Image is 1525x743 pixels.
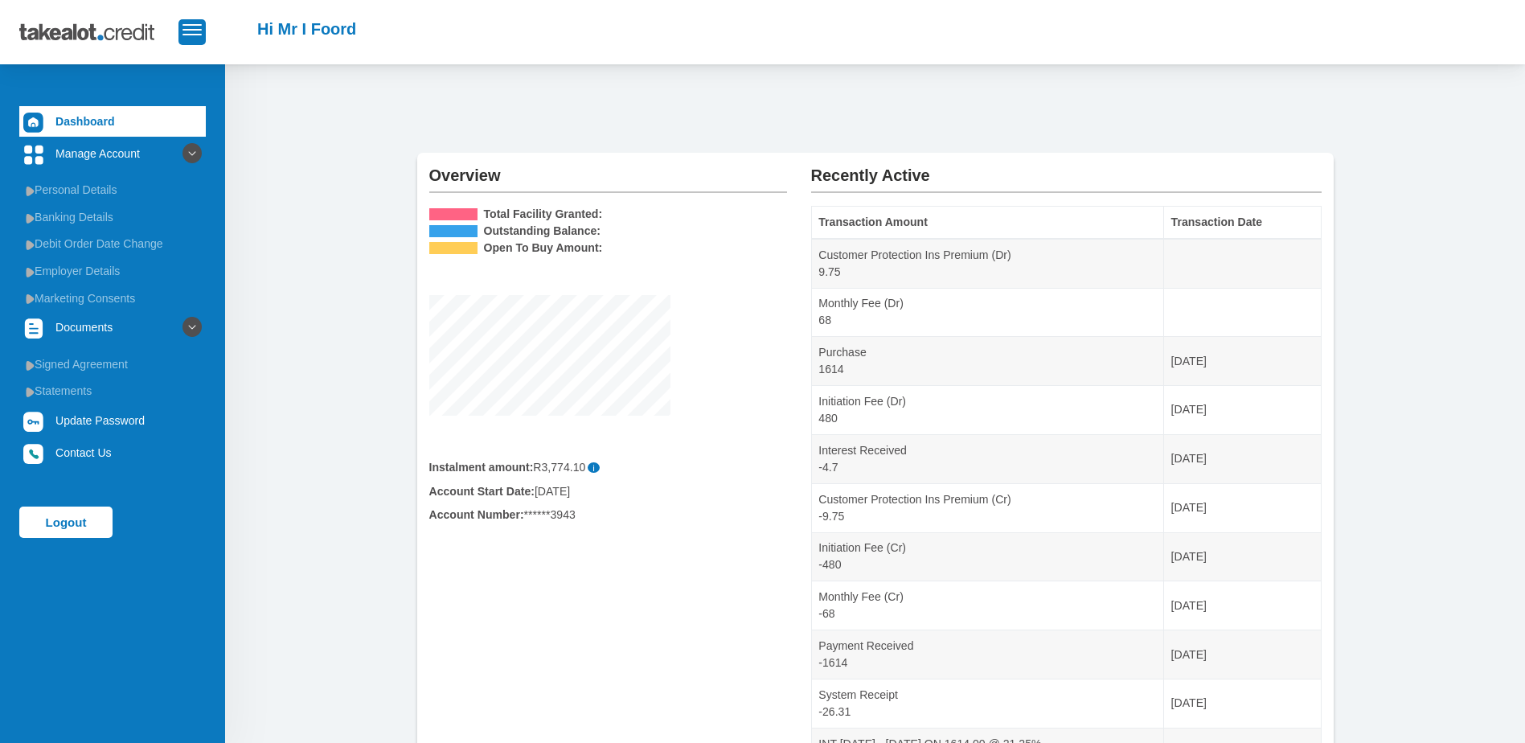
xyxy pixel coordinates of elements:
[1163,679,1321,729] td: [DATE]
[19,437,206,468] a: Contact Us
[417,483,799,500] div: [DATE]
[26,240,35,250] img: menu arrow
[811,337,1163,386] td: Purchase 1614
[811,153,1322,185] h2: Recently Active
[811,288,1163,337] td: Monthly Fee (Dr) 68
[484,223,601,240] b: Outstanding Balance:
[26,186,35,196] img: menu arrow
[19,12,178,52] img: takealot_credit_logo.svg
[429,153,787,185] h2: Overview
[19,106,206,137] a: Dashboard
[26,387,35,397] img: menu arrow
[257,19,356,39] h2: Hi Mr I Foord
[19,405,206,436] a: Update Password
[811,386,1163,435] td: Initiation Fee (Dr) 480
[26,294,35,304] img: menu arrow
[811,630,1163,679] td: Payment Received -1614
[19,312,206,343] a: Documents
[811,434,1163,483] td: Interest Received -4.7
[429,508,524,521] b: Account Number:
[19,507,113,537] a: Logout
[1163,386,1321,435] td: [DATE]
[811,239,1163,288] td: Customer Protection Ins Premium (Dr) 9.75
[811,581,1163,630] td: Monthly Fee (Cr) -68
[588,462,600,473] span: Please note that the instalment amount provided does not include the monthly fee, which will be i...
[1163,337,1321,386] td: [DATE]
[19,285,206,311] a: Marketing Consents
[811,532,1163,581] td: Initiation Fee (Cr) -480
[1163,207,1321,239] th: Transaction Date
[19,177,206,203] a: Personal Details
[19,258,206,284] a: Employer Details
[811,679,1163,729] td: System Receipt -26.31
[429,461,534,474] b: Instalment amount:
[484,206,603,223] b: Total Facility Granted:
[26,360,35,371] img: menu arrow
[1163,630,1321,679] td: [DATE]
[429,485,535,498] b: Account Start Date:
[1163,434,1321,483] td: [DATE]
[26,213,35,224] img: menu arrow
[19,204,206,230] a: Banking Details
[19,378,206,404] a: Statements
[19,231,206,257] a: Debit Order Date Change
[484,240,603,257] b: Open To Buy Amount:
[19,351,206,377] a: Signed Agreement
[1163,532,1321,581] td: [DATE]
[1163,581,1321,630] td: [DATE]
[429,459,787,476] div: R3,774.10
[811,207,1163,239] th: Transaction Amount
[19,138,206,169] a: Manage Account
[26,267,35,277] img: menu arrow
[811,483,1163,532] td: Customer Protection Ins Premium (Cr) -9.75
[1163,483,1321,532] td: [DATE]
